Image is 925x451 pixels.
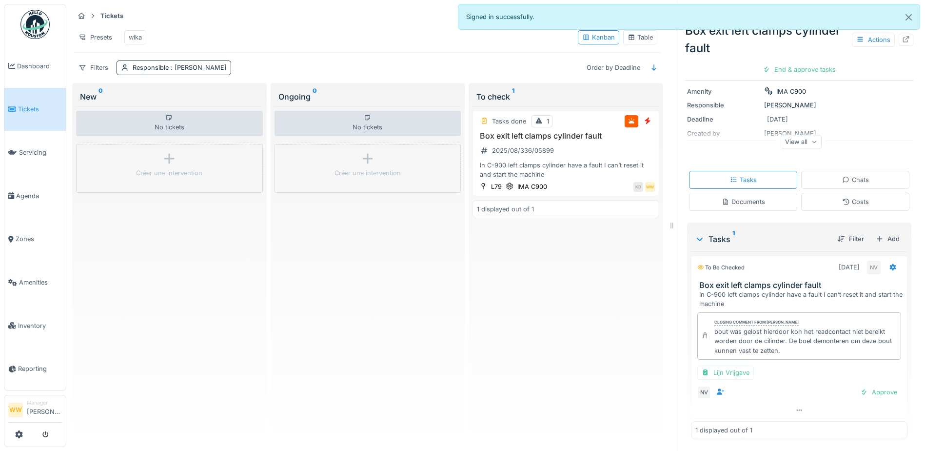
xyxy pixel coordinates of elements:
[129,33,142,42] div: wika
[582,61,645,75] div: Order by Deadline
[695,233,829,245] div: Tasks
[867,261,881,274] div: NV
[687,115,760,124] div: Deadline
[133,63,227,72] div: Responsible
[4,348,66,391] a: Reporting
[4,174,66,218] a: Agenda
[730,175,757,184] div: Tasks
[16,234,62,244] span: Zones
[852,33,895,47] div: Actions
[722,197,765,206] div: Documents
[714,319,799,326] div: Closing comment from [PERSON_NAME]
[313,91,317,102] sup: 0
[4,261,66,304] a: Amenities
[781,135,822,149] div: View all
[776,87,806,96] div: IMA C900
[697,264,745,272] div: To be checked
[8,403,23,417] li: WW
[18,321,62,330] span: Inventory
[8,399,62,423] a: WW Manager[PERSON_NAME]
[687,101,760,110] div: Responsible
[699,290,903,308] div: In C-900 left clamps cylinder have a fault I can’t reset it and start the machine
[492,146,554,155] div: 2025/08/336/05899
[19,148,62,157] span: Servicing
[856,386,901,399] div: Approve
[19,278,62,287] span: Amenities
[628,33,653,42] div: Table
[76,111,263,136] div: No tickets
[4,44,66,88] a: Dashboard
[458,4,921,30] div: Signed in successfully.
[492,117,526,126] div: Tasks done
[714,327,897,355] div: bout was gelost hierdoor kon het readcontact niet bereikt worden door de cilinder. De boel demont...
[582,33,615,42] div: Kanban
[833,232,868,246] div: Filter
[477,205,534,214] div: 1 displayed out of 1
[687,87,760,96] div: Amenity
[477,161,655,179] div: In C-900 left clamps cylinder have a fault I can’t reset it and start the machine
[685,22,913,57] div: Box exit left clamps cylinder fault
[80,91,259,102] div: New
[4,131,66,174] a: Servicing
[767,115,788,124] div: [DATE]
[547,117,549,126] div: 1
[491,182,502,191] div: L79
[74,30,117,44] div: Presets
[17,61,62,71] span: Dashboard
[839,263,860,272] div: [DATE]
[687,101,911,110] div: [PERSON_NAME]
[697,386,711,399] div: NV
[4,218,66,261] a: Zones
[278,91,457,102] div: Ongoing
[27,399,62,420] li: [PERSON_NAME]
[476,91,655,102] div: To check
[4,88,66,131] a: Tickets
[275,111,461,136] div: No tickets
[169,64,227,71] span: : [PERSON_NAME]
[695,426,752,435] div: 1 displayed out of 1
[633,182,643,192] div: KD
[512,91,514,102] sup: 1
[898,4,920,30] button: Close
[517,182,547,191] div: IMA C900
[18,104,62,114] span: Tickets
[335,168,401,178] div: Créer une intervention
[759,63,840,76] div: End & approve tasks
[18,364,62,373] span: Reporting
[697,366,754,380] div: Lijn Vrijgave
[74,61,113,75] div: Filters
[842,197,869,206] div: Costs
[477,131,655,141] h3: Box exit left clamps cylinder fault
[98,91,103,102] sup: 0
[27,399,62,407] div: Manager
[136,168,202,178] div: Créer une intervention
[872,232,904,246] div: Add
[842,175,869,184] div: Chats
[20,10,50,39] img: Badge_color-CXgf-gQk.svg
[732,233,735,245] sup: 1
[97,11,127,20] strong: Tickets
[645,182,655,192] div: WW
[699,281,903,290] h3: Box exit left clamps cylinder fault
[16,191,62,201] span: Agenda
[4,304,66,348] a: Inventory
